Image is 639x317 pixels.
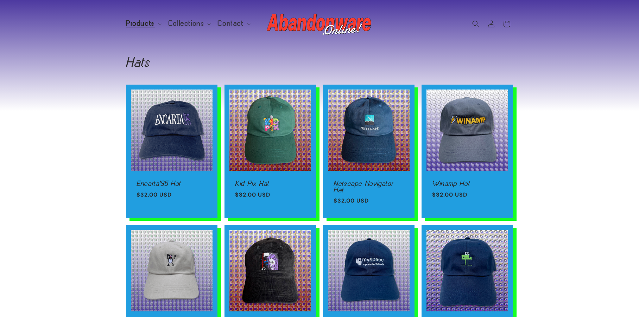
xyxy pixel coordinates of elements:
[218,20,243,27] span: Contact
[214,16,253,31] summary: Contact
[126,56,513,67] h1: Hats
[267,10,372,38] img: Abandonware
[235,180,305,187] a: Kid Pix Hat
[468,16,483,32] summary: Search
[169,20,204,27] span: Collections
[126,20,155,27] span: Products
[137,180,207,187] a: Encarta'95 Hat
[122,16,164,31] summary: Products
[264,7,375,40] a: Abandonware
[432,180,502,187] a: Winamp Hat
[334,180,404,193] a: Netscape Navigator Hat
[164,16,214,31] summary: Collections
